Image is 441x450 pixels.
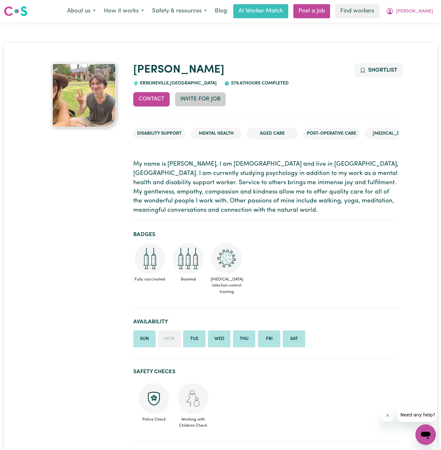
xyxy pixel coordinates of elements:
[133,330,156,348] li: Available on Sunday
[365,128,416,140] li: [MEDICAL_DATA]
[133,160,399,215] p: My name is [PERSON_NAME], I am [DEMOGRAPHIC_DATA] and live in [GEOGRAPHIC_DATA], [GEOGRAPHIC_DATA...
[211,4,231,18] a: Blog
[233,330,255,348] li: Available on Thursday
[173,243,204,274] img: Care and support worker has received booster dose of COVID-19 vaccination
[208,330,230,348] li: Available on Wednesday
[52,63,116,127] img: Darcy
[354,63,403,77] button: Add to shortlist
[148,4,211,18] button: Safety & resources
[183,330,205,348] li: Available on Tuesday
[382,4,437,18] button: My Account
[233,4,288,18] a: AI Worker Match
[258,330,280,348] li: Available on Friday
[63,4,100,18] button: About us
[177,414,209,429] span: Working with Children Check
[396,8,433,15] span: [PERSON_NAME]
[138,414,170,422] span: Police Check
[381,409,394,422] iframe: Close message
[303,128,360,140] li: Post-operative care
[42,63,126,127] a: Darcy's profile picture'
[335,4,379,18] a: Find workers
[133,64,224,75] a: [PERSON_NAME]
[178,383,208,414] img: Working with children check
[158,330,181,348] li: Unavailable on Monday
[139,383,169,414] img: Police check
[133,368,399,375] h2: Safety Checks
[368,67,397,73] span: Shortlist
[100,4,148,18] button: How it works
[210,274,243,297] span: [MEDICAL_DATA] infection control training
[138,81,217,86] span: ERSKINEVILLE , [GEOGRAPHIC_DATA]
[175,92,226,106] button: Invite for Job
[229,81,289,86] span: 576.67 hours completed
[133,128,185,140] li: Disability Support
[283,330,305,348] li: Available on Saturday
[4,4,27,19] a: Careseekers logo
[293,4,330,18] a: Post a job
[133,231,399,238] h2: Badges
[133,92,170,106] button: Contact
[4,5,27,17] img: Careseekers logo
[415,424,436,445] iframe: Button to launch messaging window
[133,319,399,325] h2: Availability
[211,243,242,274] img: CS Academy: COVID-19 Infection Control Training course completed
[133,274,166,285] span: Fully vaccinated
[172,274,205,285] span: Boosted
[247,128,298,140] li: Aged Care
[190,128,242,140] li: Mental Health
[397,408,436,422] iframe: Message from company
[135,243,165,274] img: Care and support worker has received 2 doses of COVID-19 vaccine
